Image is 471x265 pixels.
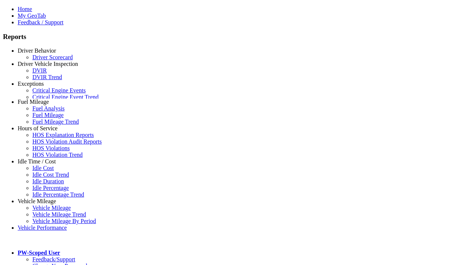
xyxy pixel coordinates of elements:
[32,205,71,211] a: Vehicle Mileage
[3,33,468,41] h3: Reports
[32,112,64,118] a: Fuel Mileage
[32,74,62,80] a: DVIR Trend
[32,105,65,112] a: Fuel Analysis
[32,172,69,178] a: Idle Cost Trend
[18,250,60,256] a: PW-Scoped User
[18,198,56,204] a: Vehicle Mileage
[18,61,78,67] a: Driver Vehicle Inspection
[18,47,56,54] a: Driver Behavior
[32,145,70,151] a: HOS Violations
[32,178,64,184] a: Idle Duration
[32,218,96,224] a: Vehicle Mileage By Period
[18,125,57,131] a: Hours of Service
[32,119,79,125] a: Fuel Mileage Trend
[32,191,84,198] a: Idle Percentage Trend
[32,185,69,191] a: Idle Percentage
[18,225,67,231] a: Vehicle Performance
[18,99,49,105] a: Fuel Mileage
[32,165,54,171] a: Idle Cost
[18,158,56,165] a: Idle Time / Cost
[18,19,63,25] a: Feedback / Support
[32,152,83,158] a: HOS Violation Trend
[32,54,73,60] a: Driver Scorecard
[18,6,32,12] a: Home
[18,81,44,87] a: Exceptions
[18,13,46,19] a: My GeoTab
[32,256,75,262] a: Feedback/Support
[32,132,94,138] a: HOS Explanation Reports
[32,211,86,218] a: Vehicle Mileage Trend
[32,138,102,145] a: HOS Violation Audit Reports
[32,87,86,93] a: Critical Engine Events
[32,67,47,74] a: DVIR
[32,94,99,100] a: Critical Engine Event Trend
